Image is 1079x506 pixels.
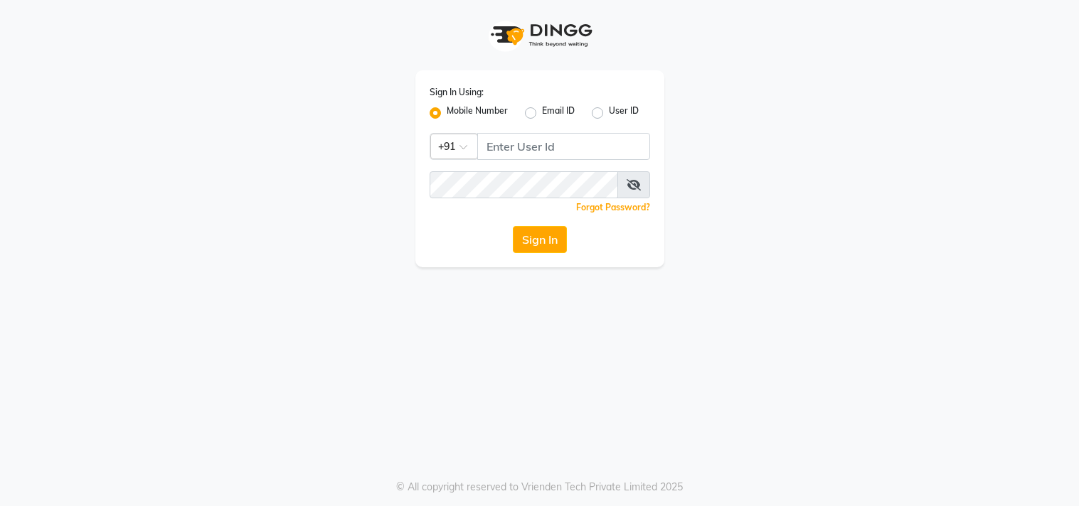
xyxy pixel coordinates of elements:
[430,171,618,198] input: Username
[576,202,650,212] a: Forgot Password?
[609,104,639,122] label: User ID
[477,133,650,160] input: Username
[447,104,508,122] label: Mobile Number
[542,104,575,122] label: Email ID
[430,86,484,99] label: Sign In Using:
[483,14,597,56] img: logo1.svg
[513,226,567,253] button: Sign In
